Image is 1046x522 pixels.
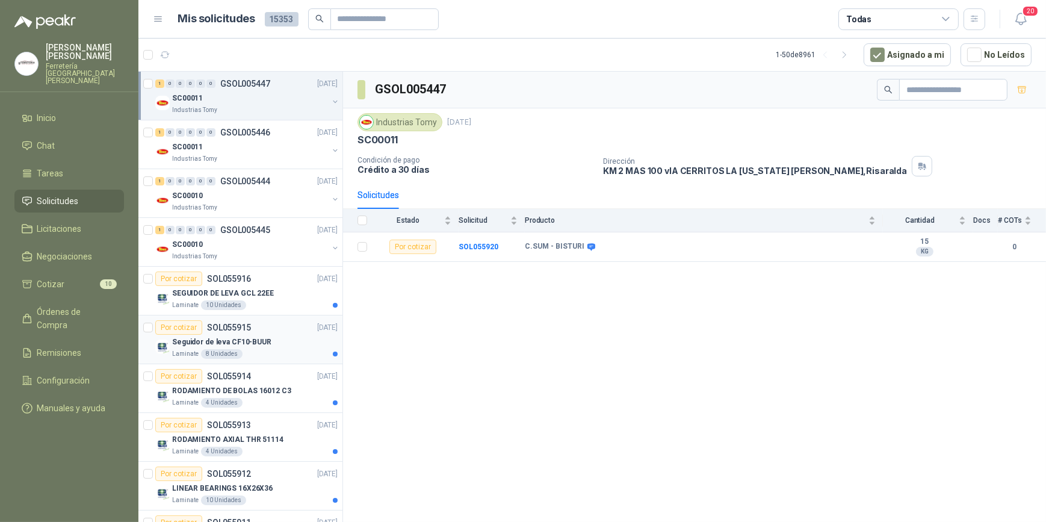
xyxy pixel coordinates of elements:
[138,267,342,315] a: Por cotizarSOL055916[DATE] Company LogoSEGUIDOR DE LEVA GCL 22EELaminate10 Unidades
[14,162,124,185] a: Tareas
[883,209,973,232] th: Cantidad
[155,291,170,305] img: Company Logo
[317,273,338,285] p: [DATE]
[317,127,338,138] p: [DATE]
[155,177,164,185] div: 1
[14,369,124,392] a: Configuración
[155,320,202,335] div: Por cotizar
[37,139,55,152] span: Chat
[201,349,243,359] div: 8 Unidades
[207,421,251,429] p: SOL055913
[37,402,106,415] span: Manuales y ayuda
[201,300,246,310] div: 10 Unidades
[864,43,951,66] button: Asignado a mi
[14,134,124,157] a: Chat
[172,337,271,348] p: Seguidor de leva CF10-BUUR
[317,225,338,236] p: [DATE]
[172,496,199,505] p: Laminate
[459,243,498,251] a: SOL055920
[265,12,299,26] span: 15353
[155,486,170,500] img: Company Logo
[37,250,93,263] span: Negociaciones
[37,305,113,332] span: Órdenes de Compra
[14,273,124,296] a: Cotizar10
[172,398,199,408] p: Laminate
[315,14,324,23] span: search
[186,177,195,185] div: 0
[178,10,255,28] h1: Mis solicitudes
[196,177,205,185] div: 0
[172,252,217,261] p: Industrias Tomy
[37,278,65,291] span: Cotizar
[37,346,82,359] span: Remisiones
[155,340,170,354] img: Company Logo
[166,128,175,137] div: 0
[220,177,270,185] p: GSOL005444
[357,113,442,131] div: Industrias Tomy
[172,349,199,359] p: Laminate
[186,128,195,137] div: 0
[220,79,270,88] p: GSOL005447
[207,323,251,332] p: SOL055915
[360,116,373,129] img: Company Logo
[15,52,38,75] img: Company Logo
[357,156,593,164] p: Condición de pago
[374,216,442,225] span: Estado
[155,128,164,137] div: 1
[155,144,170,159] img: Company Logo
[14,217,124,240] a: Licitaciones
[207,372,251,381] p: SOL055914
[186,226,195,234] div: 0
[389,240,436,254] div: Por cotizar
[138,364,342,413] a: Por cotizarSOL055914[DATE] Company LogoRODAMIENTO DE BOLAS 16012 C3Laminate4 Unidades
[603,157,907,166] p: Dirección
[166,226,175,234] div: 0
[100,279,117,289] span: 10
[172,190,203,202] p: SC00010
[176,177,185,185] div: 0
[172,239,203,250] p: SC00010
[155,418,202,432] div: Por cotizar
[525,242,584,252] b: C.SUM - BISTURI
[357,164,593,175] p: Crédito a 30 días
[883,216,956,225] span: Cantidad
[46,63,124,84] p: Ferretería [GEOGRAPHIC_DATA][PERSON_NAME]
[176,79,185,88] div: 0
[357,188,399,202] div: Solicitudes
[166,79,175,88] div: 0
[138,315,342,364] a: Por cotizarSOL055915[DATE] Company LogoSeguidor de leva CF10-BUURLaminate8 Unidades
[155,226,164,234] div: 1
[172,154,217,164] p: Industrias Tomy
[155,193,170,208] img: Company Logo
[176,226,185,234] div: 0
[172,385,291,397] p: RODAMIENTO DE BOLAS 16012 C3
[973,209,998,232] th: Docs
[201,496,246,505] div: 10 Unidades
[172,141,203,153] p: SC00011
[374,209,459,232] th: Estado
[155,242,170,256] img: Company Logo
[155,174,340,213] a: 1 0 0 0 0 0 GSOL005444[DATE] Company LogoSC00010Industrias Tomy
[172,105,217,115] p: Industrias Tomy
[201,447,243,456] div: 4 Unidades
[961,43,1032,66] button: No Leídos
[998,209,1046,232] th: # COTs
[776,45,854,64] div: 1 - 50 de 8961
[172,483,273,494] p: LINEAR BEARINGS 16X26X36
[206,79,215,88] div: 0
[1010,8,1032,30] button: 20
[206,226,215,234] div: 0
[375,80,448,99] h3: GSOL005447
[317,176,338,187] p: [DATE]
[138,462,342,511] a: Por cotizarSOL055912[DATE] Company LogoLINEAR BEARINGS 16X26X36Laminate10 Unidades
[14,300,124,337] a: Órdenes de Compra
[1022,5,1039,17] span: 20
[206,128,215,137] div: 0
[317,420,338,431] p: [DATE]
[196,226,205,234] div: 0
[155,388,170,403] img: Company Logo
[155,437,170,452] img: Company Logo
[998,241,1032,253] b: 0
[207,275,251,283] p: SOL055916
